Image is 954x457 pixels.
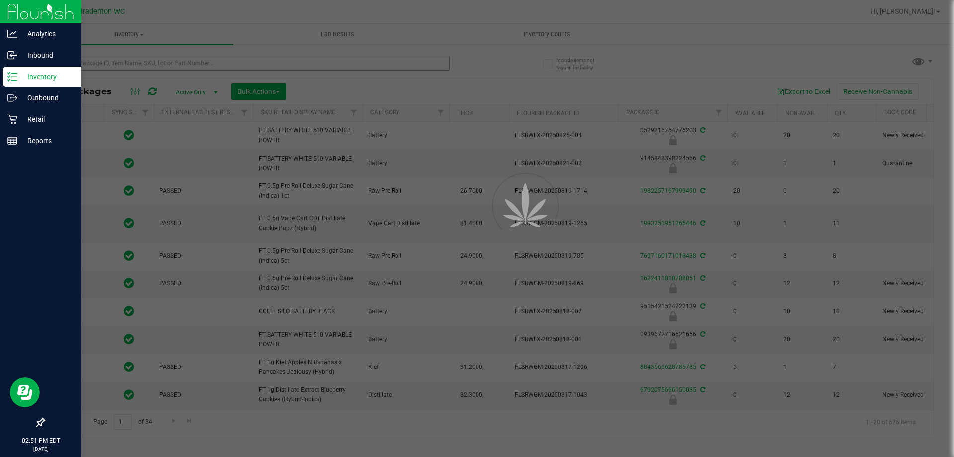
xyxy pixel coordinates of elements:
[17,113,77,125] p: Retail
[17,71,77,83] p: Inventory
[7,29,17,39] inline-svg: Analytics
[17,135,77,147] p: Reports
[7,72,17,82] inline-svg: Inventory
[17,92,77,104] p: Outbound
[4,445,77,453] p: [DATE]
[17,28,77,40] p: Analytics
[7,114,17,124] inline-svg: Retail
[7,93,17,103] inline-svg: Outbound
[10,377,40,407] iframe: Resource center
[7,50,17,60] inline-svg: Inbound
[4,436,77,445] p: 02:51 PM EDT
[17,49,77,61] p: Inbound
[7,136,17,146] inline-svg: Reports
